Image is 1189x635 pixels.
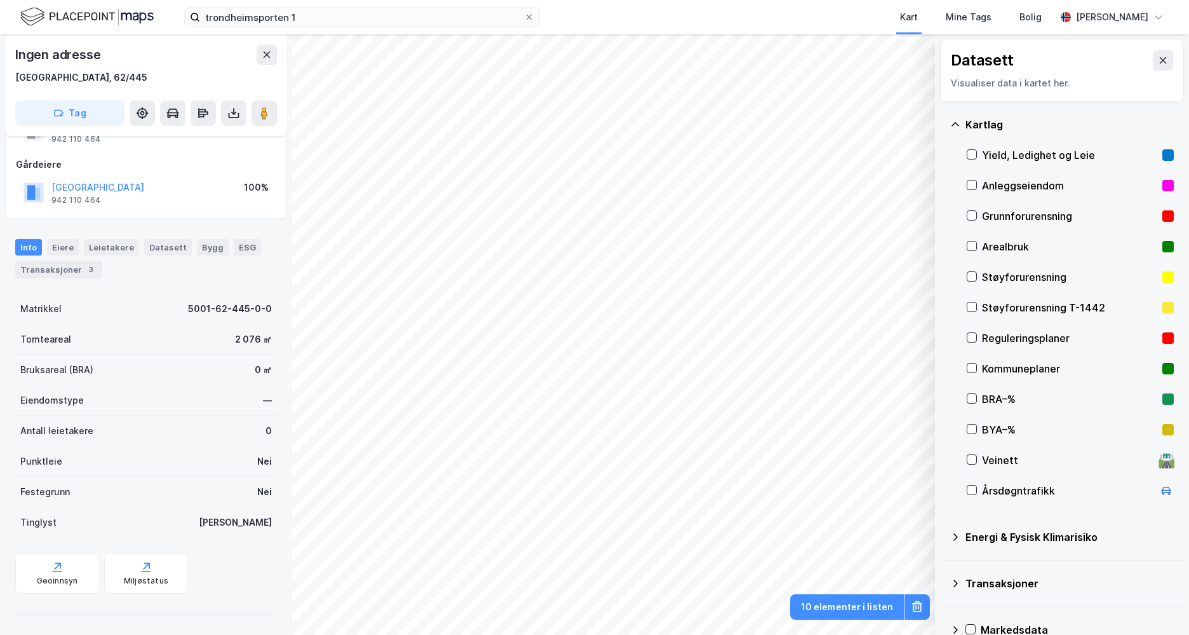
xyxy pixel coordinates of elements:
[982,361,1157,376] div: Kommuneplaner
[982,300,1157,315] div: Støyforurensning T-1442
[15,70,147,85] div: [GEOGRAPHIC_DATA], 62/445
[47,239,79,256] div: Eiere
[20,423,93,439] div: Antall leietakere
[197,239,229,256] div: Bygg
[234,239,261,256] div: ESG
[51,134,101,144] div: 942 110 464
[982,239,1157,254] div: Arealbruk
[20,484,70,500] div: Festegrunn
[965,117,1174,132] div: Kartlag
[257,454,272,469] div: Nei
[255,362,272,378] div: 0 ㎡
[235,332,272,347] div: 2 076 ㎡
[84,239,139,256] div: Leietakere
[20,515,57,530] div: Tinglyst
[965,529,1174,545] div: Energi & Fysisk Klimarisiko
[20,332,71,347] div: Tomteareal
[1076,10,1148,25] div: [PERSON_NAME]
[982,392,1157,407] div: BRA–%
[84,263,97,276] div: 3
[263,393,272,408] div: —
[20,362,93,378] div: Bruksareal (BRA)
[15,44,103,65] div: Ingen adresse
[15,239,42,256] div: Info
[15,261,102,278] div: Transaksjoner
[257,484,272,500] div: Nei
[982,270,1157,285] div: Støyforurensning
[20,393,84,408] div: Eiendomstype
[265,423,272,439] div: 0
[790,594,904,620] button: 10 elementer i listen
[37,576,78,586] div: Geoinnsyn
[982,453,1153,468] div: Veinett
[188,301,272,317] div: 5001-62-445-0-0
[1125,574,1189,635] iframe: Chat Widget
[1125,574,1189,635] div: Kontrollprogram for chat
[51,195,101,205] div: 942 110 464
[982,331,1157,346] div: Reguleringsplaner
[1019,10,1042,25] div: Bolig
[900,10,918,25] div: Kart
[965,576,1174,591] div: Transaksjoner
[244,180,269,195] div: 100%
[199,515,272,530] div: [PERSON_NAME]
[20,6,154,28] img: logo.f888ab2527a4732fd821a326f86c7f29.svg
[951,76,1173,91] div: Visualiser data i kartet her.
[982,208,1157,224] div: Grunnforurensning
[144,239,192,256] div: Datasett
[15,100,124,126] button: Tag
[1158,452,1175,468] div: 🛣️
[982,483,1153,498] div: Årsdøgntrafikk
[982,147,1157,163] div: Yield, Ledighet og Leie
[16,157,276,172] div: Gårdeiere
[20,301,62,317] div: Matrikkel
[982,422,1157,437] div: BYA–%
[982,178,1157,193] div: Anleggseiendom
[951,50,1014,71] div: Datasett
[20,454,62,469] div: Punktleie
[124,576,168,586] div: Miljøstatus
[200,8,524,27] input: Søk på adresse, matrikkel, gårdeiere, leietakere eller personer
[946,10,991,25] div: Mine Tags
